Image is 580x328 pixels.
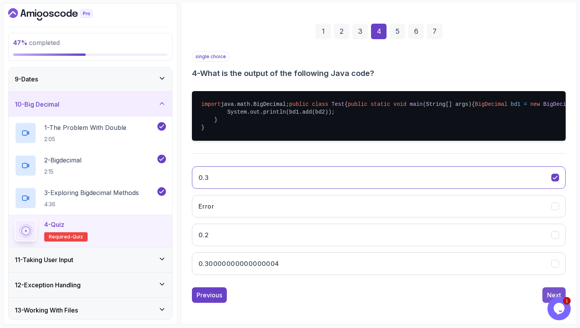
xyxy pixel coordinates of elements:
[192,224,566,246] button: 0.2
[15,155,166,176] button: 2-Bigdecimal2:15
[15,122,166,144] button: 1-The Problem With Double2:05
[371,101,390,107] span: static
[44,200,139,208] p: 4:36
[199,173,209,182] h3: 0.3
[371,24,387,39] div: 4
[9,92,172,117] button: 10-Big Decimal
[15,255,73,264] h3: 11 - Taking User Input
[44,123,126,132] p: 1 - The Problem With Double
[15,74,38,84] h3: 9 - Dates
[348,101,367,107] span: public
[408,24,424,39] div: 6
[352,24,368,39] div: 3
[15,306,78,315] h3: 13 - Working With Files
[390,24,405,39] div: 5
[192,287,227,303] button: Previous
[427,24,442,39] div: 7
[44,188,139,197] p: 3 - Exploring Bigdecimal Methods
[15,280,81,290] h3: 12 - Exception Handling
[542,287,566,303] button: Next
[289,101,309,107] span: public
[192,52,230,62] p: single choice
[44,168,81,176] p: 2:15
[334,24,349,39] div: 2
[199,202,214,211] h3: Error
[15,187,166,209] button: 3-Exploring Bigdecimal Methods4:36
[192,195,566,218] button: Error
[192,252,566,275] button: 0.30000000000000004
[9,247,172,272] button: 11-Taking User Input
[524,101,527,107] span: =
[197,290,222,300] div: Previous
[410,101,423,107] span: main
[315,24,331,39] div: 1
[543,101,576,107] span: BigDecimal
[331,101,345,107] span: Test
[13,39,28,47] span: 47 %
[547,297,572,320] iframe: chat widget
[44,135,126,143] p: 2:05
[199,259,279,268] h3: 0.30000000000000004
[199,230,209,240] h3: 0.2
[44,220,64,229] p: 4 - Quiz
[475,101,507,107] span: BigDecimal
[72,234,83,240] span: quiz
[15,220,166,242] button: 4-QuizRequired-quiz
[9,298,172,323] button: 13-Working With Files
[547,290,561,300] div: Next
[201,101,221,107] span: import
[192,91,566,141] pre: java.math.BigDecimal; { { ( ); ( ); System.out.println(bd1.add(bd2)); } }
[511,101,520,107] span: bd1
[9,67,172,91] button: 9-Dates
[8,8,110,21] a: Dashboard
[530,101,540,107] span: new
[423,101,471,107] span: (String[] args)
[15,100,59,109] h3: 10 - Big Decimal
[312,101,328,107] span: class
[9,273,172,297] button: 12-Exception Handling
[49,234,72,240] span: Required-
[394,101,407,107] span: void
[13,39,60,47] span: completed
[192,166,566,189] button: 0.3
[192,68,566,79] h3: 4 - What is the output of the following Java code?
[44,155,81,165] p: 2 - Bigdecimal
